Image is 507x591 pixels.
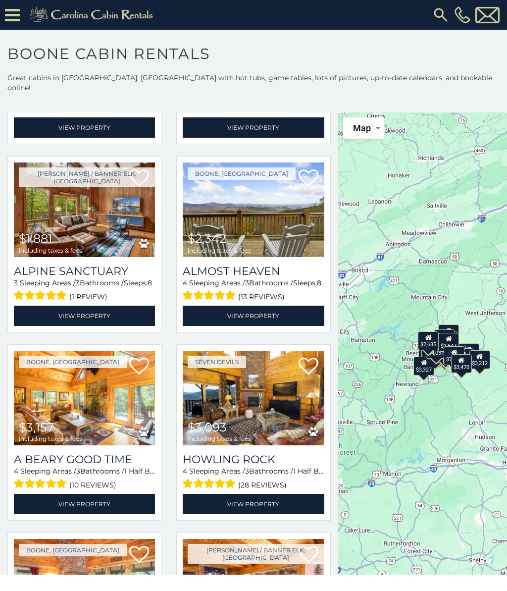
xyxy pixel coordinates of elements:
span: including taxes & fees [188,435,251,442]
div: Sleeping Areas / Bathrooms / Sleeps: [183,466,324,491]
span: 3 [14,278,18,287]
a: View Property [14,494,155,514]
a: View Property [14,117,155,138]
img: Almost Heaven [183,162,324,257]
a: Howling Rock $3,093 including taxes & fees [183,351,324,445]
div: Sleeping Areas / Bathrooms / Sleeps: [14,466,155,491]
a: View Property [183,117,324,138]
a: [PHONE_NUMBER] [452,6,473,23]
div: $3,157 [434,329,455,348]
img: search-regular.svg [432,6,450,24]
span: 1 Half Baths / [124,467,169,476]
span: $3,093 [188,420,227,434]
div: $3,470 [451,354,472,373]
a: View Property [14,306,155,326]
span: (1 review) [69,290,107,303]
span: 4 [14,467,18,476]
a: Add to favorites [129,545,149,566]
div: $3,327 [413,357,434,376]
a: Boone, [GEOGRAPHIC_DATA] [19,544,127,556]
span: Map [353,123,371,133]
a: Boone, [GEOGRAPHIC_DATA] [188,167,296,180]
span: including taxes & fees [19,435,82,442]
span: (28 reviews) [238,479,287,491]
img: Khaki-logo.png [25,5,161,25]
a: View Property [183,494,324,514]
span: 8 [317,278,321,287]
img: A Beary Good Time [14,351,155,445]
a: Add to favorites [299,357,318,377]
a: A Beary Good Time $3,157 including taxes & fees [14,351,155,445]
button: Change map style [343,117,384,139]
a: [PERSON_NAME] / Banner Elk, [GEOGRAPHIC_DATA] [188,544,324,564]
span: (13 reviews) [238,290,285,303]
div: $7,401 [458,343,479,362]
div: $7,117 [444,346,465,365]
div: $3,547 [439,333,459,352]
a: Almost Heaven [183,265,324,278]
span: including taxes & fees [19,247,82,254]
div: Sleeping Areas / Bathrooms / Sleeps: [14,278,155,303]
div: $3,212 [469,350,490,369]
div: $4,052 [425,345,446,364]
div: Sleeping Areas / Bathrooms / Sleeps: [183,278,324,303]
span: 4 [183,467,187,476]
span: 3 [76,278,80,287]
span: $2,342 [188,231,226,246]
a: Seven Devils [188,356,246,368]
a: Alpine Sanctuary [14,265,155,278]
a: Boone, [GEOGRAPHIC_DATA] [19,356,127,368]
a: View Property [183,306,324,326]
span: including taxes & fees [188,247,251,254]
div: $4,031 [426,340,447,359]
span: 3 [76,467,80,476]
a: Alpine Sanctuary $1,881 including taxes & fees [14,162,155,257]
img: Alpine Sanctuary [14,162,155,257]
a: Add to favorites [129,357,149,377]
span: $1,881 [19,231,52,246]
span: 1 Half Baths / [293,467,338,476]
a: A Beary Good Time [14,453,155,466]
img: Howling Rock [183,351,324,445]
a: Add to favorites [299,168,318,189]
a: [PERSON_NAME] / Banner Elk, [GEOGRAPHIC_DATA] [19,167,155,187]
a: Howling Rock [183,453,324,466]
a: Almost Heaven $2,342 including taxes & fees [183,162,324,257]
span: 3 [245,467,249,476]
div: $3,908 [438,324,459,343]
span: (10 reviews) [69,479,116,491]
span: 8 [148,278,152,287]
span: 4 [183,278,187,287]
span: 3 [245,278,249,287]
span: $3,157 [19,420,54,434]
div: $2,685 [418,331,439,350]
